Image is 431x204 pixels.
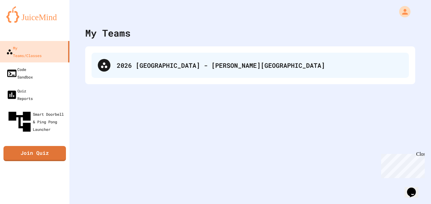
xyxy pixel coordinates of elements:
[404,179,425,198] iframe: chat widget
[3,146,66,161] a: Join Quiz
[85,26,131,40] div: My Teams
[393,4,412,19] div: My Account
[6,108,67,135] div: Smart Doorbell & Ping Pong Launcher
[117,61,403,70] div: 2026 [GEOGRAPHIC_DATA] - [PERSON_NAME][GEOGRAPHIC_DATA]
[6,66,33,81] div: Code Sandbox
[3,3,44,40] div: Chat with us now!Close
[6,44,42,59] div: My Teams/Classes
[92,53,409,78] div: 2026 [GEOGRAPHIC_DATA] - [PERSON_NAME][GEOGRAPHIC_DATA]
[6,87,33,102] div: Quiz Reports
[379,151,425,178] iframe: chat widget
[6,6,63,23] img: logo-orange.svg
